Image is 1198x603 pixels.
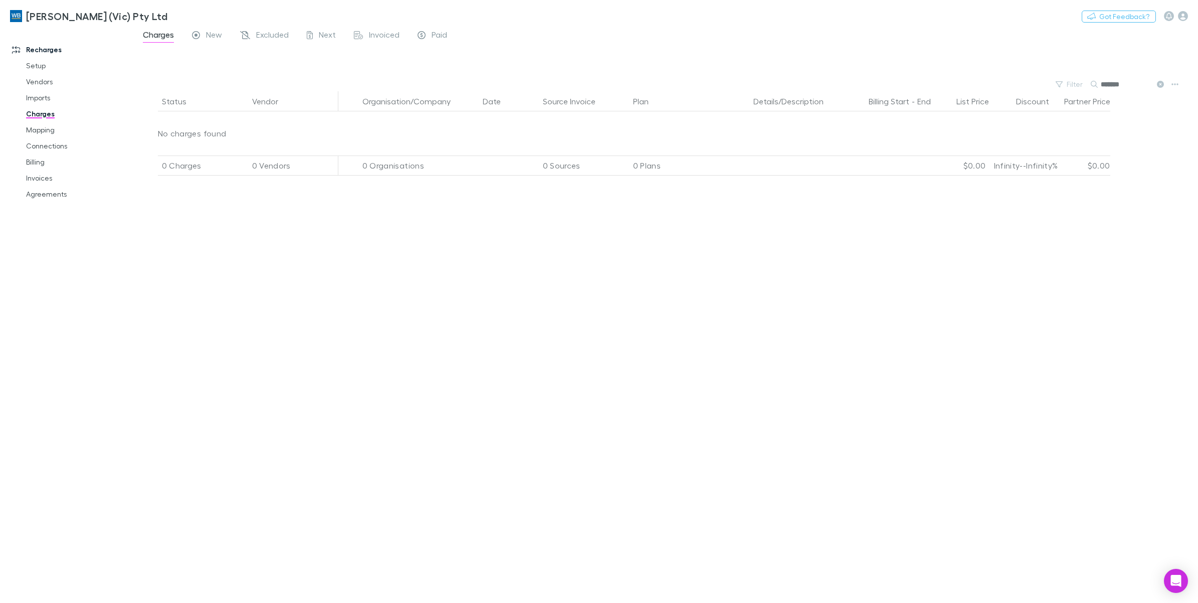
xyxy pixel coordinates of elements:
[16,122,141,138] a: Mapping
[1164,569,1188,593] div: Open Intercom Messenger
[16,106,141,122] a: Charges
[206,30,222,43] span: New
[134,111,243,156] p: No charges found
[16,138,141,154] a: Connections
[2,42,141,58] a: Recharges
[16,154,141,170] a: Billing
[956,91,1001,111] button: List Price
[869,91,909,111] button: Billing Start
[483,91,513,111] button: Date
[319,30,336,43] span: Next
[143,30,174,43] span: Charges
[16,186,141,202] a: Agreements
[1064,91,1122,111] button: Partner Price
[1051,78,1089,90] button: Filter
[753,91,836,111] button: Details/Description
[1016,91,1061,111] button: Discount
[16,90,141,106] a: Imports
[844,91,941,111] div: -
[539,156,629,176] div: 0 Sources
[252,91,290,111] button: Vendor
[629,156,749,176] div: 0 Plans
[16,74,141,90] a: Vendors
[917,91,931,111] button: End
[369,30,400,43] span: Invoiced
[358,156,479,176] div: 0 Organisations
[158,156,248,176] div: 0 Charges
[990,156,1050,176] div: Infinity--Infinity%
[162,91,198,111] button: Status
[248,156,338,176] div: 0 Vendors
[543,91,608,111] button: Source Invoice
[432,30,447,43] span: Paid
[26,10,167,22] h3: [PERSON_NAME] (Vic) Pty Ltd
[16,58,141,74] a: Setup
[4,4,173,28] a: [PERSON_NAME] (Vic) Pty Ltd
[633,91,661,111] button: Plan
[256,30,289,43] span: Excluded
[1050,156,1110,176] div: $0.00
[16,170,141,186] a: Invoices
[1082,11,1156,23] button: Got Feedback?
[10,10,22,22] img: William Buck (Vic) Pty Ltd's Logo
[362,91,463,111] button: Organisation/Company
[930,156,990,176] div: $0.00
